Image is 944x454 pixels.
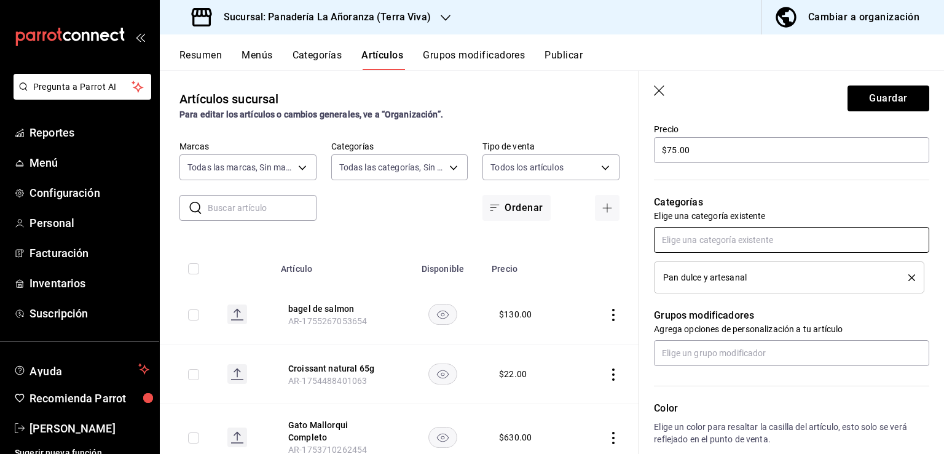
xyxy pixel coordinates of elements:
[545,49,583,70] button: Publicar
[29,390,149,407] span: Recomienda Parrot
[654,195,929,210] p: Categorías
[29,245,149,261] span: Facturación
[135,32,145,42] button: open_drawer_menu
[654,401,929,416] p: Color
[654,137,929,163] input: $0.00
[29,185,149,201] span: Configuración
[654,227,929,253] input: Elige una categoría existente
[208,196,317,220] input: Buscar artículo
[33,81,132,94] span: Pregunta a Parrot AI
[607,309,619,321] button: actions
[499,431,532,444] div: $ 630.00
[484,245,573,285] th: Precio
[654,340,929,366] input: Elige un grupo modificador
[288,376,367,386] span: AR-1754488401063
[273,245,401,285] th: Artículo
[331,142,468,151] label: Categorías
[288,303,387,315] button: edit-product-location
[401,245,484,285] th: Disponible
[288,362,387,375] button: edit-product-location
[361,49,403,70] button: Artículos
[288,419,387,444] button: edit-product-location
[900,274,915,281] button: delete
[179,90,278,108] div: Artículos sucursal
[29,305,149,322] span: Suscripción
[428,364,457,384] button: availability-product
[654,421,929,445] p: Elige un color para resaltar la casilla del artículo, esto solo se verá reflejado en el punto de ...
[14,74,151,100] button: Pregunta a Parrot AI
[482,142,619,151] label: Tipo de venta
[29,124,149,141] span: Reportes
[423,49,525,70] button: Grupos modificadores
[848,86,929,111] button: Guardar
[499,308,532,321] div: $ 130.00
[654,323,929,335] p: Agrega opciones de personalización a tu artículo
[654,125,929,133] label: Precio
[607,432,619,444] button: actions
[490,161,564,173] span: Todos los artículos
[293,49,342,70] button: Categorías
[179,49,944,70] div: navigation tabs
[654,210,929,222] p: Elige una categoría existente
[29,420,149,437] span: [PERSON_NAME]
[242,49,272,70] button: Menús
[187,161,294,173] span: Todas las marcas, Sin marca
[179,142,317,151] label: Marcas
[29,154,149,171] span: Menú
[29,275,149,292] span: Inventarios
[29,215,149,231] span: Personal
[179,110,443,119] strong: Para editar los artículos o cambios generales, ve a “Organización”.
[808,9,919,26] div: Cambiar a organización
[654,308,929,323] p: Grupos modificadores
[663,273,747,282] span: Pan dulce y artesanal
[499,368,527,380] div: $ 22.00
[607,368,619,381] button: actions
[288,316,367,326] span: AR-1755267053654
[428,304,457,325] button: availability-product
[9,89,151,102] a: Pregunta a Parrot AI
[29,362,133,376] span: Ayuda
[214,10,431,25] h3: Sucursal: Panadería La Añoranza (Terra Viva)
[482,195,550,221] button: Ordenar
[179,49,222,70] button: Resumen
[428,427,457,448] button: availability-product
[339,161,446,173] span: Todas las categorías, Sin categoría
